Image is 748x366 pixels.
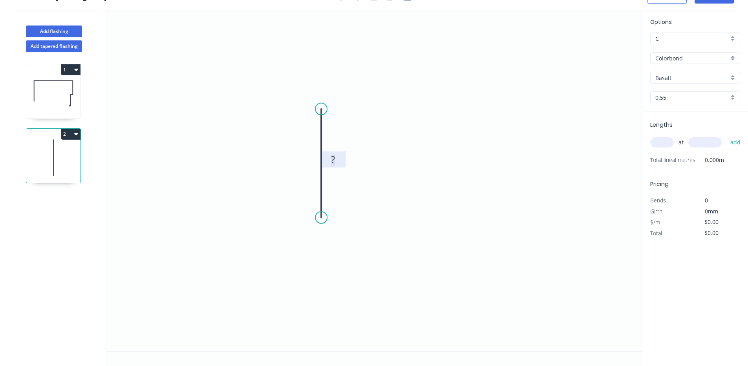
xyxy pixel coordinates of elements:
span: Lengths [650,121,673,129]
span: Total lineal metres [650,155,695,166]
button: add [726,136,745,149]
span: 0.000m [695,155,724,166]
input: Thickness [655,93,729,102]
button: 1 [61,64,80,75]
span: Options [650,18,672,26]
span: 0mm [705,208,718,215]
span: $/m [650,219,660,226]
span: Girth [650,208,662,215]
svg: 0 [106,10,642,351]
span: Pricing [650,180,669,188]
input: Colour [655,74,729,82]
span: 0 [705,197,708,204]
input: Price level [655,35,729,43]
button: 2 [61,129,80,140]
span: Total [650,229,662,237]
tspan: ? [331,153,335,166]
span: Bends [650,197,666,204]
input: Material [655,54,729,62]
button: Add flashing [26,25,82,37]
span: at [679,137,684,148]
button: Add tapered flashing [26,40,82,52]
